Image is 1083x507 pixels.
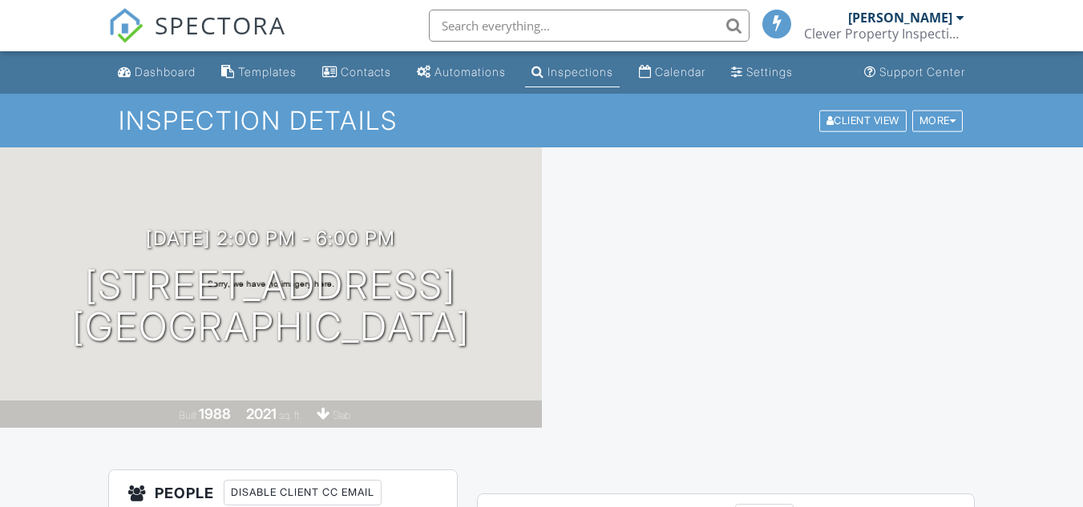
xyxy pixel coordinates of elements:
[410,58,512,87] a: Automations (Basic)
[746,65,793,78] div: Settings
[135,65,196,78] div: Dashboard
[525,58,620,87] a: Inspections
[72,264,470,349] h1: [STREET_ADDRESS] [GEOGRAPHIC_DATA]
[199,405,231,422] div: 1988
[111,58,202,87] a: Dashboard
[179,409,196,421] span: Built
[548,65,613,78] div: Inspections
[879,65,965,78] div: Support Center
[108,8,143,43] img: The Best Home Inspection Software - Spectora
[434,65,506,78] div: Automations
[429,10,750,42] input: Search everything...
[848,10,952,26] div: [PERSON_NAME]
[146,227,395,249] h3: [DATE] 2:00 pm - 6:00 pm
[333,409,350,421] span: slab
[279,409,301,421] span: sq. ft.
[818,114,911,126] a: Client View
[108,22,286,55] a: SPECTORA
[858,58,972,87] a: Support Center
[238,65,297,78] div: Templates
[819,110,907,131] div: Client View
[224,480,382,505] div: Disable Client CC Email
[655,65,705,78] div: Calendar
[246,405,277,422] div: 2021
[804,26,964,42] div: Clever Property Inspections
[341,65,391,78] div: Contacts
[725,58,799,87] a: Settings
[215,58,303,87] a: Templates
[316,58,398,87] a: Contacts
[912,110,964,131] div: More
[155,8,286,42] span: SPECTORA
[632,58,712,87] a: Calendar
[119,107,964,135] h1: Inspection Details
